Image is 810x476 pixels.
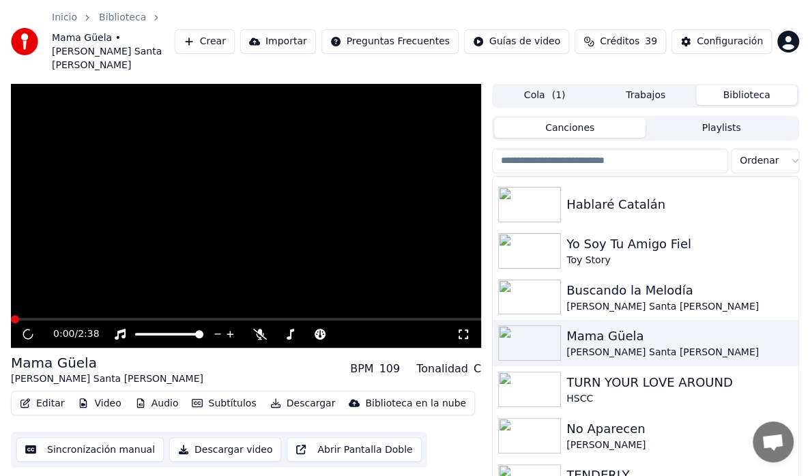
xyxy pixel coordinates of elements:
button: Descargar [265,394,341,413]
div: [PERSON_NAME] Santa [PERSON_NAME] [566,346,793,359]
div: [PERSON_NAME] Santa [PERSON_NAME] [11,372,203,386]
button: Cola [494,85,595,105]
button: Abrir Pantalla Doble [287,437,421,462]
span: Ordenar [740,154,779,168]
div: BPM [350,361,373,377]
div: Biblioteca en la nube [365,397,466,411]
button: Crear [175,29,235,54]
button: Créditos39 [575,29,666,54]
a: Biblioteca [99,11,146,25]
div: / [53,327,86,341]
div: 109 [379,361,400,377]
div: No Aparecen [566,419,793,438]
button: Audio [130,394,184,413]
nav: breadcrumb [52,11,175,72]
span: ( 1 ) [551,89,565,102]
span: 0:00 [53,327,74,341]
span: 39 [645,35,657,48]
img: youka [11,28,38,55]
button: Preguntas Frecuentes [321,29,459,54]
button: Biblioteca [696,85,797,105]
a: Inicio [52,11,77,25]
div: Tonalidad [416,361,468,377]
button: Configuración [671,29,772,54]
div: Configuración [697,35,763,48]
button: Trabajos [595,85,696,105]
button: Descargar video [169,437,281,462]
div: Toy Story [566,254,793,267]
button: Video [72,394,126,413]
button: Subtítulos [186,394,261,413]
div: TURN YOUR LOVE AROUND [566,373,793,392]
div: [PERSON_NAME] Santa [PERSON_NAME] [566,300,793,314]
button: Guías de video [464,29,569,54]
div: Yo Soy Tu Amigo Fiel [566,235,793,254]
div: Hablaré Catalán [566,195,793,214]
div: Mama Güela [566,327,793,346]
button: Importar [240,29,316,54]
div: [PERSON_NAME] [566,438,793,452]
div: HSCC [566,392,793,406]
div: Mama Güela [11,353,203,372]
div: C [474,361,481,377]
button: Canciones [494,118,646,138]
button: Playlists [646,118,797,138]
span: Mama Güela • [PERSON_NAME] Santa [PERSON_NAME] [52,31,175,72]
div: Buscando la Melodía [566,281,793,300]
button: Sincronización manual [16,437,164,462]
button: Editar [14,394,70,413]
span: Créditos [600,35,639,48]
span: 2:38 [78,327,99,341]
div: Open chat [753,421,794,462]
